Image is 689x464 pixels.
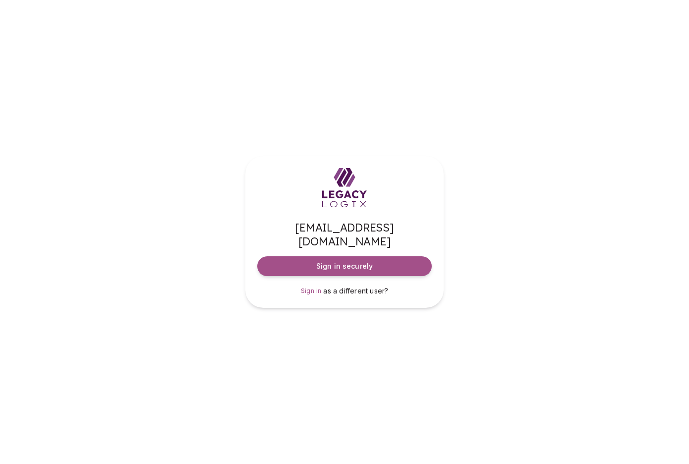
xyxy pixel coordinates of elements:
span: [EMAIL_ADDRESS][DOMAIN_NAME] [257,221,432,248]
span: as a different user? [323,287,388,295]
span: Sign in [301,287,322,294]
a: Sign in [301,286,322,296]
button: Sign in securely [257,256,432,276]
span: Sign in securely [316,261,373,271]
